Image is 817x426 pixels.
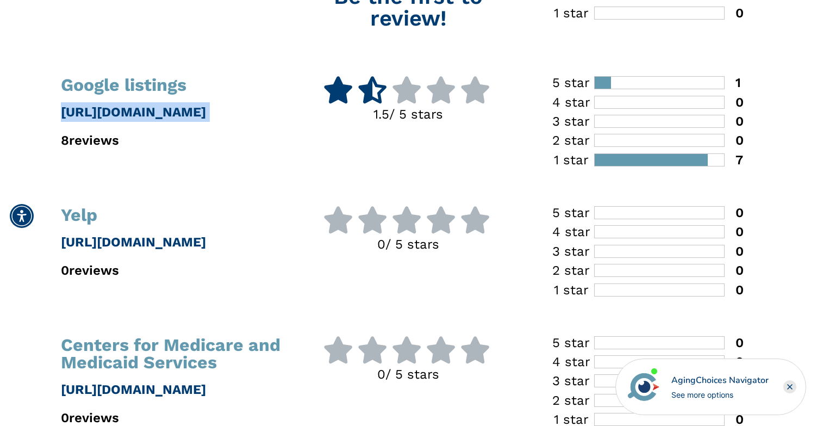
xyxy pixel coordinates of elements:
[548,225,594,238] div: 4 star
[548,374,594,387] div: 3 star
[725,134,744,147] div: 0
[548,206,594,219] div: 5 star
[61,131,282,150] p: 8 reviews
[548,115,594,128] div: 3 star
[548,76,594,89] div: 5 star
[548,245,594,258] div: 3 star
[548,394,594,407] div: 2 star
[725,336,744,349] div: 0
[548,355,594,368] div: 4 star
[725,283,744,297] div: 0
[725,264,744,277] div: 0
[725,225,744,238] div: 0
[61,232,282,252] p: [URL][DOMAIN_NAME]
[725,115,744,128] div: 0
[61,76,282,94] h1: Google listings
[671,389,769,400] div: See more options
[61,102,282,122] p: [URL][DOMAIN_NAME]
[783,380,796,393] div: Close
[548,96,594,109] div: 4 star
[61,380,282,399] p: [URL][DOMAIN_NAME]
[298,365,519,384] p: 0 / 5 stars
[725,245,744,258] div: 0
[61,336,282,371] h1: Centers for Medicare and Medicaid Services
[548,7,594,20] div: 1 star
[671,374,769,387] div: AgingChoices Navigator
[298,104,519,124] p: 1.5 / 5 stars
[548,336,594,349] div: 5 star
[725,413,744,426] div: 0
[548,134,594,147] div: 2 star
[725,7,744,20] div: 0
[725,153,743,166] div: 7
[548,264,594,277] div: 2 star
[625,368,662,405] img: avatar
[725,96,744,109] div: 0
[548,153,594,166] div: 1 star
[61,261,282,280] p: 0 reviews
[725,355,744,368] div: 0
[725,76,741,89] div: 1
[61,206,282,224] h1: Yelp
[10,204,34,228] div: Accessibility Menu
[548,413,594,426] div: 1 star
[725,206,744,219] div: 0
[548,283,594,297] div: 1 star
[298,234,519,254] p: 0 / 5 stars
